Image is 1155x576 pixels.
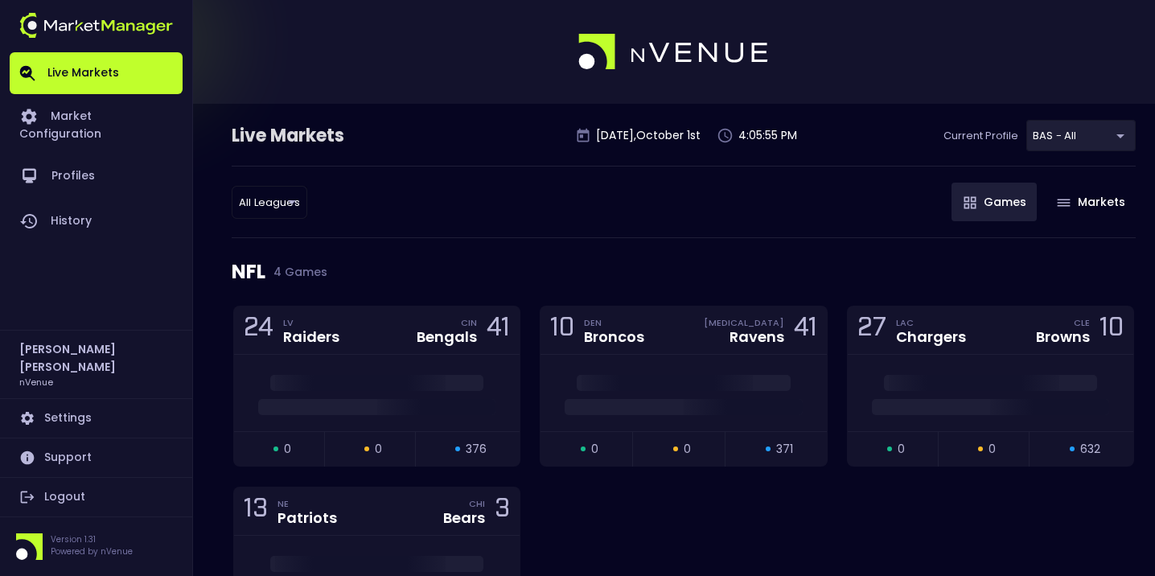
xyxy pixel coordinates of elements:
div: LAC [896,316,966,329]
div: CIN [461,316,477,329]
div: Chargers [896,330,966,344]
a: Market Configuration [10,94,183,154]
div: 41 [487,315,510,345]
a: Logout [10,478,183,516]
a: History [10,199,183,244]
div: BAS - All [232,186,307,219]
a: Settings [10,399,183,438]
div: 10 [1100,315,1124,345]
p: Powered by nVenue [51,545,133,557]
img: gameIcon [964,196,976,209]
div: Bears [443,511,485,525]
img: logo [578,34,770,71]
span: 0 [284,441,291,458]
span: 0 [684,441,691,458]
span: 376 [466,441,487,458]
div: 24 [244,315,273,345]
div: NE [277,497,337,510]
button: Markets [1045,183,1136,221]
span: 0 [898,441,905,458]
div: 27 [857,315,886,345]
div: CLE [1074,316,1090,329]
a: Live Markets [10,52,183,94]
span: 371 [776,441,793,458]
h2: [PERSON_NAME] [PERSON_NAME] [19,340,173,376]
a: Support [10,438,183,477]
div: NFL [232,238,1136,306]
div: 3 [495,496,510,526]
div: Browns [1036,330,1090,344]
div: DEN [584,316,644,329]
div: CHI [469,497,485,510]
div: 10 [550,315,574,345]
div: LV [283,316,339,329]
span: 0 [591,441,598,458]
button: Games [952,183,1037,221]
a: Profiles [10,154,183,199]
span: 0 [375,441,382,458]
div: Bengals [417,330,477,344]
p: Version 1.31 [51,533,133,545]
span: 0 [989,441,996,458]
p: Current Profile [943,128,1018,144]
div: Broncos [584,330,644,344]
span: 4 Games [265,265,327,278]
span: 632 [1080,441,1100,458]
p: 4:05:55 PM [738,127,797,144]
div: Raiders [283,330,339,344]
img: gameIcon [1057,199,1071,207]
div: Ravens [730,330,784,344]
div: Patriots [277,511,337,525]
div: Version 1.31Powered by nVenue [10,533,183,560]
h3: nVenue [19,376,53,388]
div: BAS - All [1026,120,1136,151]
img: logo [19,13,173,38]
div: 41 [794,315,817,345]
div: Live Markets [232,123,428,149]
div: 13 [244,496,268,526]
div: [MEDICAL_DATA] [704,316,784,329]
p: [DATE] , October 1 st [596,127,701,144]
